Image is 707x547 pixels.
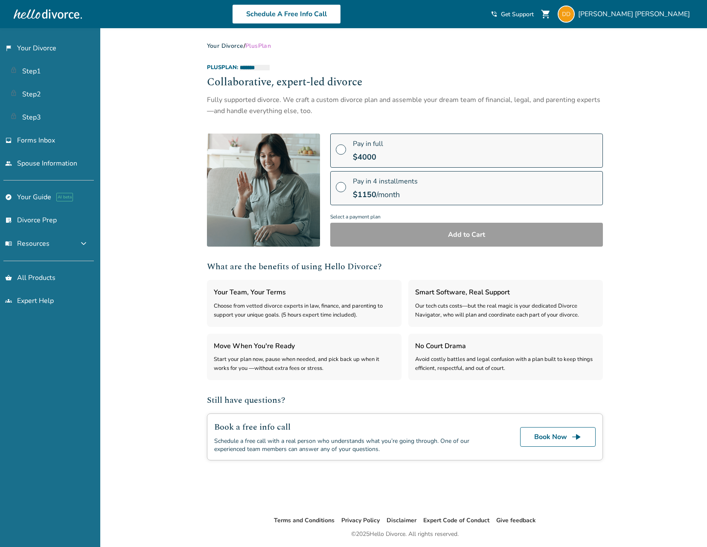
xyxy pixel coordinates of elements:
[520,427,596,447] a: Book Nowline_end_arrow
[353,139,383,148] span: Pay in full
[274,516,335,524] a: Terms and Conditions
[5,194,12,201] span: explore
[5,45,12,52] span: flag_2
[207,42,603,50] div: /
[496,515,536,526] li: Give feedback
[353,152,376,162] span: $ 4000
[353,177,418,186] span: Pay in 4 installments
[5,160,12,167] span: people
[207,94,603,117] div: Fully supported divorce. We craft a custom divorce plan and assemble your dream team of financial...
[415,340,596,352] h3: No Court Drama
[353,189,376,200] span: $ 1150
[207,75,603,91] h2: Collaborative, expert-led divorce
[5,274,12,281] span: shopping_basket
[501,10,534,18] span: Get Support
[541,9,551,19] span: shopping_cart
[214,287,395,298] h3: Your Team, Your Terms
[207,64,238,71] span: Plus Plan:
[5,297,12,304] span: groups
[5,137,12,144] span: inbox
[214,421,500,434] h2: Book a free info call
[341,516,380,524] a: Privacy Policy
[79,239,89,249] span: expand_more
[17,136,55,145] span: Forms Inbox
[214,340,395,352] h3: Move When You're Ready
[387,515,416,526] li: Disclaimer
[415,355,596,373] div: Avoid costly battles and legal confusion with a plan built to keep things efficient, respectful, ...
[558,6,575,23] img: ddewar@gmail.com
[214,437,500,453] div: Schedule a free call with a real person who understands what you’re going through. One of our exp...
[330,223,603,247] button: Add to Cart
[351,529,459,539] div: © 2025 Hello Divorce. All rights reserved.
[415,302,596,320] div: Our tech cuts costs—but the real magic is your dedicated Divorce Navigator, who will plan and coo...
[5,217,12,224] span: list_alt_check
[207,260,603,273] h2: What are the benefits of using Hello Divorce?
[245,42,271,50] span: Plus Plan
[56,193,73,201] span: AI beta
[214,302,395,320] div: Choose from vetted divorce experts in law, finance, and parenting to support your unique goals. (...
[415,287,596,298] h3: Smart Software, Real Support
[207,42,244,50] a: Your Divorce
[207,394,603,407] h2: Still have questions?
[491,10,534,18] a: phone_in_talkGet Support
[5,239,49,248] span: Resources
[207,134,320,247] img: [object Object]
[423,516,489,524] a: Expert Code of Conduct
[491,11,498,17] span: phone_in_talk
[330,211,603,223] span: Select a payment plan
[353,189,418,200] div: /month
[5,240,12,247] span: menu_book
[214,355,395,373] div: Start your plan now, pause when needed, and pick back up when it works for you —without extra fee...
[232,4,341,24] a: Schedule A Free Info Call
[664,506,707,547] iframe: Chat Widget
[578,9,693,19] span: [PERSON_NAME] [PERSON_NAME]
[571,432,582,442] span: line_end_arrow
